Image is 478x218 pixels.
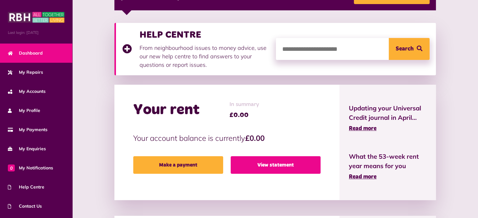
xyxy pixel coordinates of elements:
span: My Enquiries [8,146,46,152]
a: Make a payment [133,156,223,174]
button: Search [389,38,430,60]
span: Read more [349,174,376,180]
a: What the 53-week rent year means for you Read more [349,152,426,181]
span: My Notifications [8,165,53,171]
span: My Profile [8,107,40,114]
p: Your account balance is currently [133,132,321,144]
strong: £0.00 [245,133,265,143]
a: View statement [231,156,321,174]
h2: Your rent [133,101,200,119]
span: In summary [229,100,259,109]
span: Contact Us [8,203,42,210]
span: My Accounts [8,88,46,95]
p: From neighbourhood issues to money advice, use our new help centre to find answers to your questi... [140,44,270,69]
span: Help Centre [8,184,44,190]
span: Updating your Universal Credit journal in April... [349,104,426,122]
span: £0.00 [229,110,259,120]
span: My Payments [8,126,47,133]
a: Updating your Universal Credit journal in April... Read more [349,104,426,133]
span: My Repairs [8,69,43,76]
h3: HELP CENTRE [140,29,270,40]
span: Last login: [DATE] [8,30,64,35]
img: MyRBH [8,11,64,24]
span: What the 53-week rent year means for you [349,152,426,171]
span: Search [396,38,414,60]
span: 0 [8,164,15,171]
span: Dashboard [8,50,43,56]
span: Read more [349,126,376,131]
